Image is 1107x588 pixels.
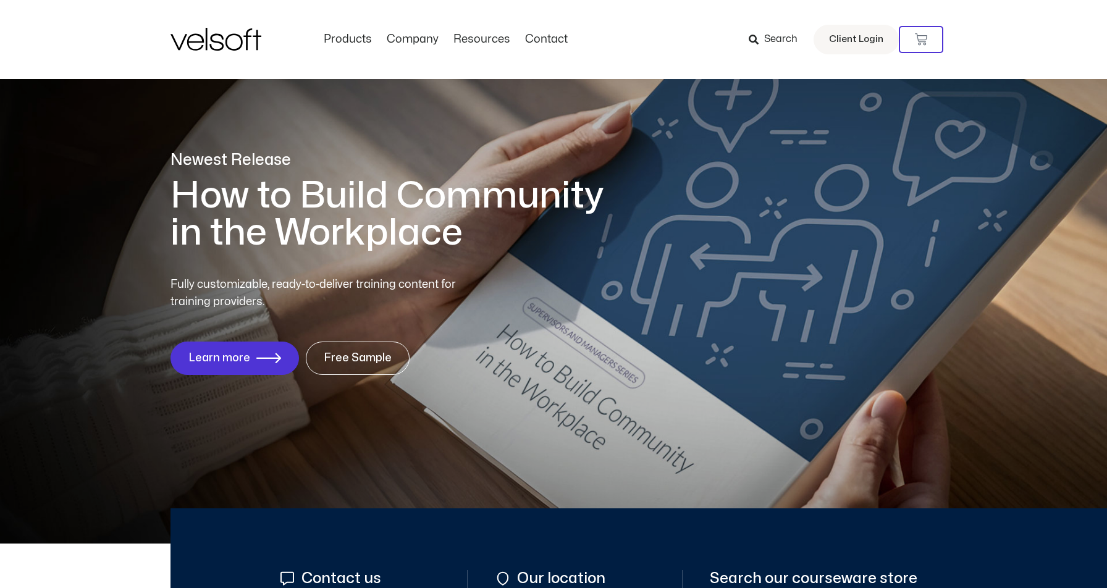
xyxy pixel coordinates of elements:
[324,352,392,364] span: Free Sample
[170,28,261,51] img: Velsoft Training Materials
[710,570,917,587] span: Search our courseware store
[814,25,899,54] a: Client Login
[446,33,518,46] a: ResourcesMenu Toggle
[298,570,381,587] span: Contact us
[306,342,410,375] a: Free Sample
[170,342,299,375] a: Learn more
[829,31,883,48] span: Client Login
[170,276,478,311] p: Fully customizable, ready-to-deliver training content for training providers.
[518,33,575,46] a: ContactMenu Toggle
[379,33,446,46] a: CompanyMenu Toggle
[170,177,621,251] h1: How to Build Community in the Workplace
[764,31,798,48] span: Search
[170,149,621,171] p: Newest Release
[316,33,379,46] a: ProductsMenu Toggle
[316,33,575,46] nav: Menu
[749,29,806,50] a: Search
[514,570,605,587] span: Our location
[188,352,250,364] span: Learn more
